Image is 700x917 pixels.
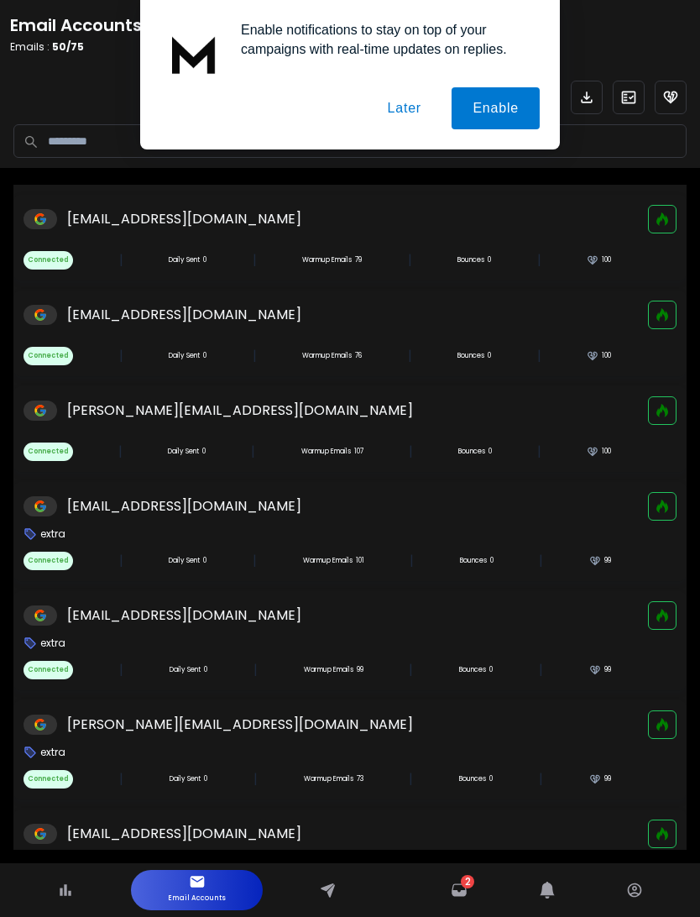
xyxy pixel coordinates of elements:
[488,255,491,265] p: 0
[40,637,65,650] p: extra
[587,350,611,362] div: 100
[119,346,123,366] span: |
[24,552,73,570] span: Connected
[537,250,541,270] span: |
[589,773,611,785] div: 99
[67,305,301,325] p: [EMAIL_ADDRESS][DOMAIN_NAME]
[67,715,413,735] p: [PERSON_NAME][EMAIL_ADDRESS][DOMAIN_NAME]
[303,556,353,566] p: Warmup Emails
[465,875,471,888] span: 2
[40,746,65,759] p: extra
[253,769,258,789] span: |
[253,346,257,366] span: |
[539,769,543,789] span: |
[304,774,353,784] p: Warmup Emails
[409,442,413,462] span: |
[490,556,494,566] p: 0
[67,605,301,626] p: [EMAIL_ADDRESS][DOMAIN_NAME]
[459,774,486,784] p: Bounces
[67,401,413,421] p: [PERSON_NAME][EMAIL_ADDRESS][DOMAIN_NAME]
[539,660,543,680] span: |
[251,442,255,462] span: |
[301,447,363,457] div: 107
[589,664,611,676] div: 99
[168,447,206,457] div: 0
[489,774,493,784] p: 0
[408,346,412,366] span: |
[302,255,352,265] p: Warmup Emails
[169,351,200,361] p: Daily Sent
[488,447,492,457] p: 0
[539,551,543,571] span: |
[119,250,123,270] span: |
[170,774,201,784] p: Daily Sent
[67,496,301,516] p: [EMAIL_ADDRESS][DOMAIN_NAME]
[24,661,73,679] span: Connected
[451,882,468,899] a: 2
[67,824,301,844] p: [EMAIL_ADDRESS][DOMAIN_NAME]
[408,250,412,270] span: |
[587,254,611,266] div: 100
[119,769,123,789] span: |
[40,527,65,541] p: extra
[24,770,73,789] span: Connected
[119,660,123,680] span: |
[303,556,364,566] div: 101
[168,447,199,457] p: Daily Sent
[170,665,201,675] p: Daily Sent
[253,660,258,680] span: |
[452,87,540,129] button: Enable
[24,443,73,461] span: Connected
[169,351,206,361] div: 0
[302,255,362,265] div: 79
[253,551,257,571] span: |
[304,665,363,675] div: 99
[457,351,484,361] p: Bounces
[587,446,611,458] div: 100
[24,251,73,270] span: Connected
[301,447,351,457] p: Warmup Emails
[227,20,540,59] div: Enable notifications to stay on top of your campaigns with real-time updates on replies.
[537,346,541,366] span: |
[304,665,353,675] p: Warmup Emails
[304,774,363,784] div: 73
[460,556,487,566] p: Bounces
[169,255,206,265] div: 0
[409,769,413,789] span: |
[170,774,207,784] div: 0
[169,556,206,566] div: 0
[170,665,207,675] div: 0
[119,551,123,571] span: |
[169,255,200,265] p: Daily Sent
[118,442,123,462] span: |
[253,250,257,270] span: |
[488,351,491,361] p: 0
[589,555,611,567] div: 99
[459,665,486,675] p: Bounces
[302,351,352,361] p: Warmup Emails
[489,665,493,675] p: 0
[160,20,227,87] img: notification icon
[457,255,484,265] p: Bounces
[458,447,485,457] p: Bounces
[24,347,73,365] span: Connected
[410,551,414,571] span: |
[67,209,301,229] p: [EMAIL_ADDRESS][DOMAIN_NAME]
[302,351,362,361] div: 76
[366,87,441,129] button: Later
[169,556,200,566] p: Daily Sent
[537,442,541,462] span: |
[168,890,226,907] p: Email Accounts
[409,660,413,680] span: |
